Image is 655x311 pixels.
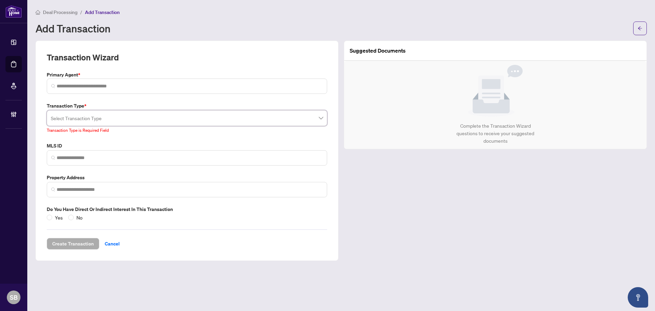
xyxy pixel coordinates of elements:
[51,187,55,192] img: search_icon
[47,206,327,213] label: Do you have direct or indirect interest in this transaction
[350,46,406,55] article: Suggested Documents
[74,214,85,221] span: No
[628,287,648,308] button: Open asap
[47,102,327,110] label: Transaction Type
[105,238,120,249] span: Cancel
[35,10,40,15] span: home
[47,128,109,133] span: Transaction Type is Required Field
[638,26,642,31] span: arrow-left
[51,84,55,88] img: search_icon
[43,9,77,15] span: Deal Processing
[47,174,327,181] label: Property Address
[47,52,119,63] h2: Transaction Wizard
[35,23,111,34] h1: Add Transaction
[52,214,65,221] span: Yes
[47,238,99,250] button: Create Transaction
[10,293,18,302] span: SB
[5,5,22,18] img: logo
[85,9,120,15] span: Add Transaction
[99,238,125,250] button: Cancel
[47,142,327,150] label: MLS ID
[449,122,542,145] div: Complete the Transaction Wizard questions to receive your suggested documents
[468,65,523,117] img: Null State Icon
[51,156,55,160] img: search_icon
[80,8,82,16] li: /
[47,71,327,79] label: Primary Agent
